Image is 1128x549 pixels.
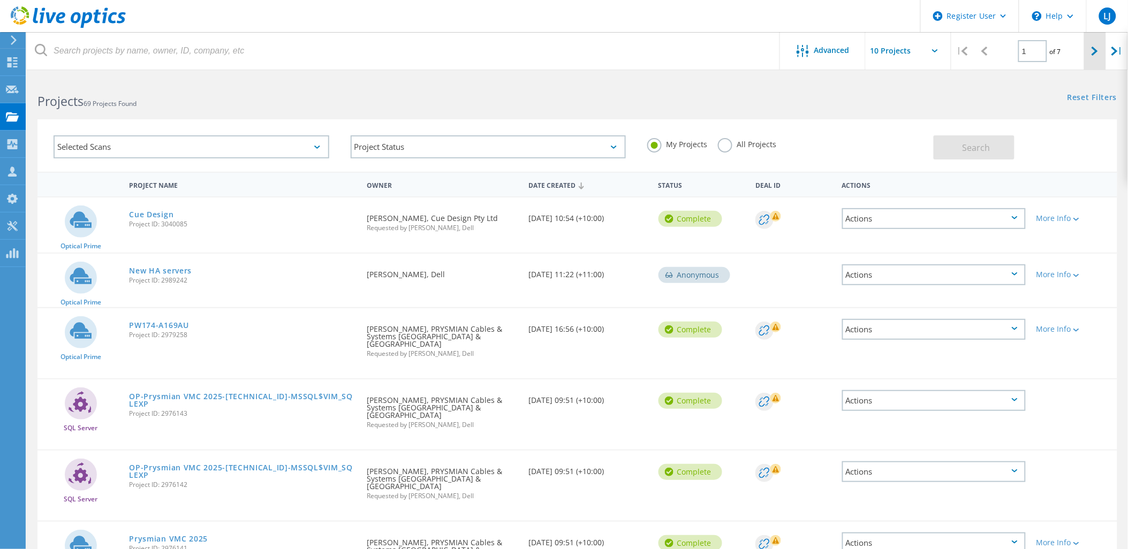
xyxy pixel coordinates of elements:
div: Status [653,174,751,194]
span: Optical Prime [60,354,101,360]
span: Requested by [PERSON_NAME], Dell [367,225,518,231]
div: Complete [658,393,722,409]
div: Actions [837,174,1031,194]
a: Live Optics Dashboard [11,22,126,30]
div: Actions [842,264,1026,285]
div: Actions [842,461,1026,482]
div: [PERSON_NAME], PRYSMIAN Cables & Systems [GEOGRAPHIC_DATA] & [GEOGRAPHIC_DATA] [361,379,524,439]
span: Advanced [814,47,850,54]
div: [DATE] 11:22 (+11:00) [524,254,653,289]
span: of 7 [1050,47,1061,56]
span: Project ID: 2979258 [129,332,356,338]
label: My Projects [647,138,707,148]
a: Prysmian VMC 2025 [129,535,208,543]
div: [PERSON_NAME], PRYSMIAN Cables & Systems [GEOGRAPHIC_DATA] & [GEOGRAPHIC_DATA] [361,308,524,368]
span: LJ [1103,12,1111,20]
div: Owner [361,174,524,194]
div: [DATE] 09:51 (+10:00) [524,379,653,415]
div: [PERSON_NAME], PRYSMIAN Cables & Systems [GEOGRAPHIC_DATA] & [GEOGRAPHIC_DATA] [361,451,524,510]
label: All Projects [718,138,776,148]
span: Project ID: 3040085 [129,221,356,227]
div: More Info [1036,271,1112,278]
a: PW174-A169AU [129,322,188,329]
div: More Info [1036,215,1112,222]
div: Deal Id [750,174,836,194]
div: [DATE] 09:51 (+10:00) [524,451,653,486]
span: Search [963,142,990,154]
div: | [951,32,973,70]
span: Requested by [PERSON_NAME], Dell [367,422,518,428]
span: SQL Server [64,496,97,502]
div: More Info [1036,325,1112,333]
div: Complete [658,322,722,338]
div: [DATE] 16:56 (+10:00) [524,308,653,344]
div: Date Created [524,174,653,195]
span: Optical Prime [60,243,101,249]
div: Actions [842,390,1026,411]
b: Projects [37,93,84,110]
div: Project Name [124,174,361,194]
span: SQL Server [64,425,97,431]
span: Requested by [PERSON_NAME], Dell [367,350,518,357]
span: Optical Prime [60,299,101,306]
div: [PERSON_NAME], Dell [361,254,524,289]
input: Search projects by name, owner, ID, company, etc [27,32,781,70]
div: [PERSON_NAME], Cue Design Pty Ltd [361,197,524,242]
div: [DATE] 10:54 (+10:00) [524,197,653,233]
svg: \n [1032,11,1042,21]
span: 69 Projects Found [84,99,137,108]
div: Actions [842,208,1026,229]
span: Project ID: 2989242 [129,277,356,284]
div: | [1106,32,1128,70]
span: Requested by [PERSON_NAME], Dell [367,493,518,499]
div: Anonymous [658,267,730,283]
span: Project ID: 2976142 [129,482,356,488]
div: Project Status [351,135,626,158]
div: Actions [842,319,1026,340]
div: Complete [658,211,722,227]
div: Selected Scans [54,135,329,158]
a: OP-Prysmian VMC 2025-[TECHNICAL_ID]-MSSQL$VIM_SQLEXP [129,464,356,479]
div: More Info [1036,539,1112,546]
button: Search [934,135,1015,159]
a: New HA servers [129,267,192,274]
span: Project ID: 2976143 [129,410,356,417]
a: Cue Design [129,211,173,218]
a: OP-Prysmian VMC 2025-[TECHNICAL_ID]-MSSQL$VIM_SQLEXP [129,393,356,408]
a: Reset Filters [1068,94,1117,103]
div: Complete [658,464,722,480]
